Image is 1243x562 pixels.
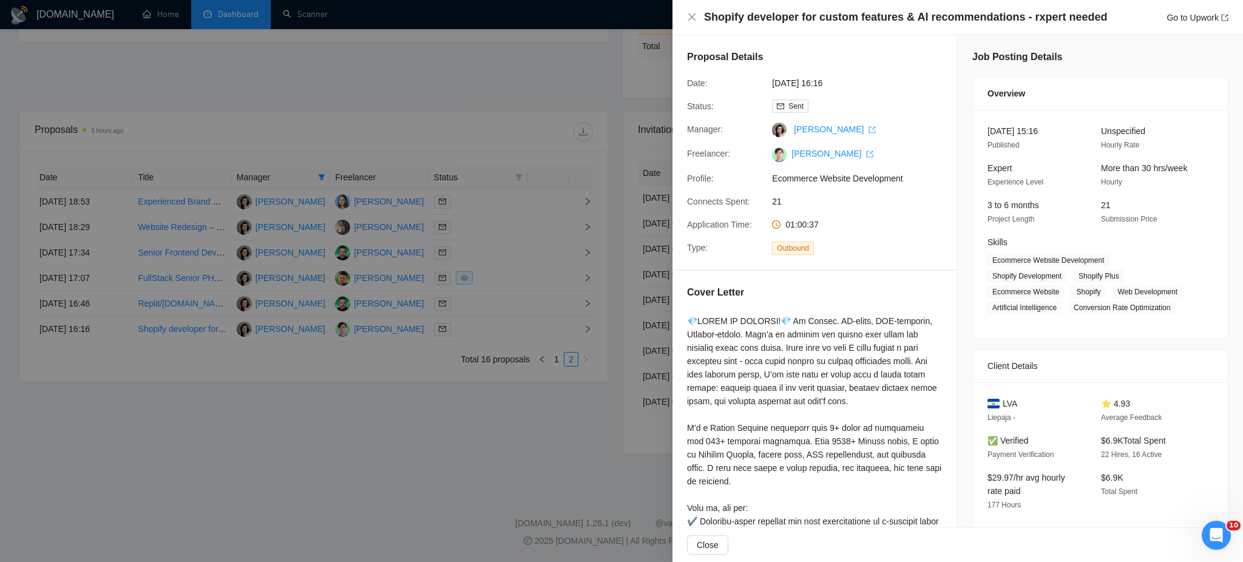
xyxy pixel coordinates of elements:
span: Overview [987,87,1025,100]
h5: Proposal Details [687,50,763,64]
span: 177 Hours [987,501,1021,509]
span: [DATE] 16:16 [772,76,954,90]
span: Hourly Rate [1101,141,1139,149]
img: c1WxvaZJbEkjYskB_NLkd46d563zNhCYqpob2QYOt_ABmdev5F_TzxK5jj4umUDMAG [772,147,787,162]
span: export [866,151,873,158]
span: Outbound [772,242,814,255]
span: Sent [788,102,804,110]
a: Go to Upworkexport [1167,13,1228,22]
span: Shopify [1071,285,1105,299]
span: Shopify Plus [1074,269,1124,283]
span: 3 to 6 months [987,200,1039,210]
span: Close [697,538,719,552]
span: Average Feedback [1101,413,1162,422]
span: Liepaja - [987,413,1015,422]
span: Ecommerce Website Development [987,254,1109,267]
span: Experience Level [987,178,1043,186]
button: Close [687,12,697,22]
span: Conversion Rate Optimization [1069,301,1175,314]
h5: Job Posting Details [972,50,1062,64]
button: Close [687,535,728,555]
span: Connects Spent: [687,197,750,206]
span: Application Time: [687,220,752,229]
span: Published [987,141,1020,149]
span: Unspecified [1101,126,1145,136]
span: ⭐ 4.93 [1101,399,1130,408]
span: Payment Verification [987,450,1054,459]
span: 21 [772,195,954,208]
span: mail [777,103,784,110]
span: Submission Price [1101,215,1157,223]
span: 21 [1101,200,1111,210]
a: [PERSON_NAME] export [794,124,876,134]
span: Web Development [1113,285,1183,299]
div: Client Details [987,350,1213,382]
span: $29.97/hr avg hourly rate paid [987,473,1065,496]
a: [PERSON_NAME] export [791,149,873,158]
span: [DATE] 15:16 [987,126,1038,136]
span: Ecommerce Website [987,285,1064,299]
span: Skills [987,237,1008,247]
span: Status: [687,101,714,111]
h5: Cover Letter [687,285,744,300]
iframe: Intercom live chat [1202,521,1231,550]
span: Manager: [687,124,723,134]
span: close [687,12,697,22]
img: 🇸🇻 [987,397,1000,410]
span: Type: [687,243,708,252]
span: Artificial Intelligence [987,301,1062,314]
span: ✅ Verified [987,436,1029,445]
span: 10 [1227,521,1241,530]
h4: Shopify developer for custom features & AI recommendations - rxpert needed [704,10,1107,25]
span: export [869,126,876,134]
span: export [1221,14,1228,21]
span: Project Length [987,215,1034,223]
span: Freelancer: [687,149,730,158]
span: 22 Hires, 16 Active [1101,450,1162,459]
span: Date: [687,78,707,88]
span: clock-circle [772,220,781,229]
span: LVA [1003,397,1017,410]
span: More than 30 hrs/week [1101,163,1187,173]
span: Hourly [1101,178,1122,186]
span: Shopify Development [987,269,1066,283]
span: $6.9K [1101,473,1123,482]
span: Expert [987,163,1012,173]
span: Total Spent [1101,487,1137,496]
span: Ecommerce Website Development [772,172,954,185]
span: Profile: [687,174,714,183]
span: 01:00:37 [785,220,819,229]
span: $6.9K Total Spent [1101,436,1166,445]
